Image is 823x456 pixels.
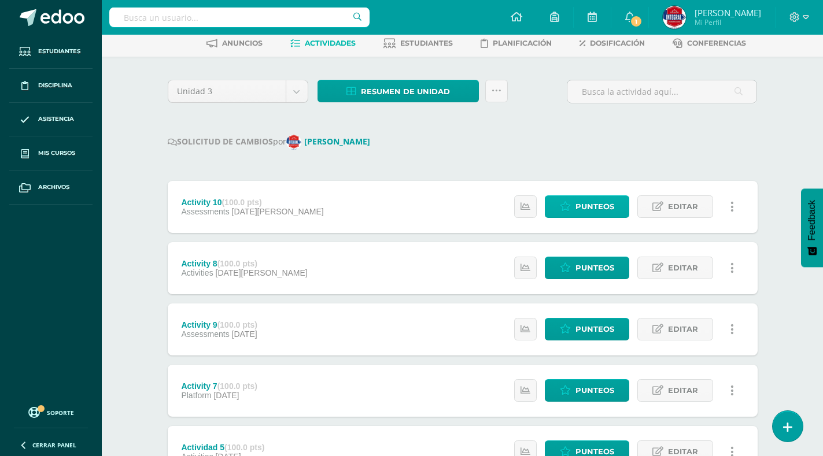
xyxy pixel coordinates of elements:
span: [PERSON_NAME] [695,7,761,18]
strong: (100.0 pts) [217,259,257,268]
button: Feedback - Mostrar encuesta [801,188,823,267]
a: Planificación [481,34,552,53]
span: Estudiantes [400,39,453,47]
strong: (100.0 pts) [217,320,257,329]
a: Soporte [14,404,88,420]
a: Disciplina [9,69,93,103]
input: Busca un usuario... [109,8,370,27]
span: Estudiantes [38,47,80,56]
span: [DATE] [232,329,257,339]
div: Activity 9 [181,320,257,329]
a: Punteos [545,379,629,402]
span: Assessments [181,329,229,339]
span: Conferencias [687,39,746,47]
span: Disciplina [38,81,72,90]
span: Archivos [38,183,69,192]
a: Punteos [545,257,629,279]
a: Anuncios [206,34,263,53]
span: Punteos [575,257,614,279]
span: Editar [668,318,698,340]
span: [DATE][PERSON_NAME] [216,268,308,277]
a: Punteos [545,318,629,340]
span: Editar [668,257,698,279]
span: Planificación [493,39,552,47]
span: [DATE][PERSON_NAME] [232,207,324,216]
span: Soporte [47,409,74,417]
span: Cerrar panel [32,441,76,449]
span: Dosificación [590,39,645,47]
span: Editar [668,196,698,217]
input: Busca la actividad aquí... [567,80,756,103]
span: Assessments [181,207,229,216]
a: Archivos [9,170,93,205]
div: Activity 7 [181,381,257,391]
span: Mis cursos [38,149,75,158]
a: Asistencia [9,103,93,137]
a: [PERSON_NAME] [286,136,375,147]
div: Activity 8 [181,259,307,268]
div: por [168,135,758,150]
a: Estudiantes [9,35,93,69]
span: Unidad 3 [177,80,277,102]
div: Activity 10 [181,198,323,207]
a: Mis cursos [9,136,93,170]
span: Feedback [807,200,817,240]
a: Unidad 3 [168,80,308,102]
span: Resumen de unidad [361,81,450,102]
span: Asistencia [38,114,74,124]
span: Actividades [305,39,356,47]
a: Estudiantes [383,34,453,53]
div: Actividad 5 [181,443,264,452]
a: Dosificación [580,34,645,53]
span: Punteos [575,318,614,340]
strong: [PERSON_NAME] [304,136,370,147]
a: Punteos [545,195,629,218]
span: Punteos [575,380,614,401]
span: 1 [630,15,643,28]
a: Conferencias [673,34,746,53]
strong: (100.0 pts) [224,443,264,452]
img: aae16b3bad05e569c108caa426bcde01.png [663,6,686,29]
span: Anuncios [222,39,263,47]
span: Activities [181,268,213,277]
img: a7f1eba735f3b2e8a1a8397dfee48924.png [286,135,301,150]
strong: (100.0 pts) [217,381,257,391]
span: Punteos [575,196,614,217]
span: Editar [668,380,698,401]
span: Platform [181,391,211,400]
span: Mi Perfil [695,17,761,27]
a: Resumen de unidad [318,80,479,102]
span: [DATE] [213,391,239,400]
a: Actividades [290,34,356,53]
strong: SOLICITUD DE CAMBIOS [168,136,273,147]
strong: (100.0 pts) [222,198,261,207]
